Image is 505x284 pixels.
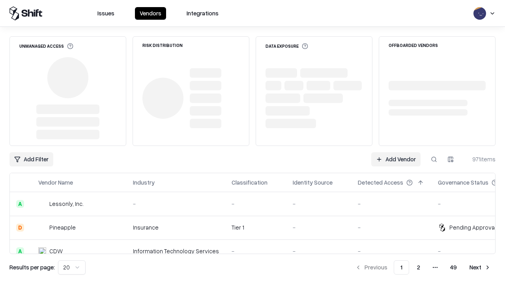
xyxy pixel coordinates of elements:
div: - [232,200,280,208]
div: - [293,247,345,255]
div: Pineapple [49,223,76,232]
div: Data Exposure [266,43,308,49]
div: Vendor Name [38,178,73,187]
div: Detected Access [358,178,403,187]
img: Pineapple [38,224,46,232]
button: 49 [444,260,463,275]
div: D [16,224,24,232]
img: Lessonly, Inc. [38,200,46,208]
div: Governance Status [438,178,488,187]
div: Tier 1 [232,223,280,232]
button: 2 [411,260,426,275]
div: Identity Source [293,178,333,187]
nav: pagination [350,260,496,275]
div: Industry [133,178,155,187]
button: Issues [93,7,119,20]
div: - [133,200,219,208]
div: - [358,200,425,208]
div: Offboarded Vendors [389,43,438,47]
div: Unmanaged Access [19,43,73,49]
button: 1 [394,260,409,275]
div: A [16,200,24,208]
img: CDW [38,247,46,255]
div: Pending Approval [449,223,496,232]
button: Integrations [182,7,223,20]
div: Risk Distribution [142,43,183,47]
button: Add Filter [9,152,53,166]
p: Results per page: [9,263,55,271]
div: Insurance [133,223,219,232]
button: Vendors [135,7,166,20]
button: Next [465,260,496,275]
div: Classification [232,178,267,187]
div: - [293,200,345,208]
div: - [358,247,425,255]
div: 971 items [464,155,496,163]
div: A [16,247,24,255]
div: Information Technology Services [133,247,219,255]
div: - [293,223,345,232]
a: Add Vendor [371,152,421,166]
div: CDW [49,247,63,255]
div: Lessonly, Inc. [49,200,84,208]
div: - [358,223,425,232]
div: - [232,247,280,255]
